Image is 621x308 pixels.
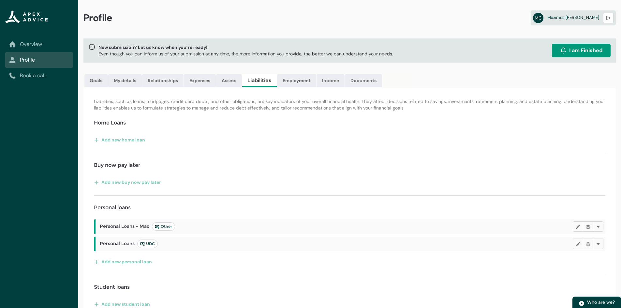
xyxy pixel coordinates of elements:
button: Delete [583,221,593,232]
button: Logout [603,13,614,23]
a: Relationships [142,74,184,87]
button: Edit [573,239,583,249]
button: Add new buy now pay later [94,177,161,187]
lightning-badge: UDC [137,240,158,248]
img: alarm.svg [560,47,567,54]
abbr: MC [533,13,543,23]
nav: Sub page [5,37,73,83]
h4: Student loans [94,283,130,291]
span: Other [155,224,172,229]
span: Profile [83,12,112,24]
img: Apex Advice Group [5,10,48,23]
lightning-badge: Other [152,222,175,231]
a: Employment [277,74,316,87]
button: Add new home loan [94,135,145,145]
button: I am Finished [552,44,611,57]
span: New submission? Let us know when you’re ready! [98,44,393,51]
h4: Personal loans [94,204,131,212]
a: Assets [216,74,242,87]
a: My details [108,74,142,87]
button: More [593,239,603,249]
a: Profile [9,56,69,64]
span: Maximus [PERSON_NAME] [547,15,599,20]
a: MCMaximus [PERSON_NAME] [531,10,616,25]
span: Personal Loans [100,240,158,248]
a: Expenses [184,74,216,87]
a: Income [317,74,345,87]
h4: Home Loans [94,119,126,127]
img: play.svg [579,301,584,306]
a: Book a call [9,72,69,80]
span: Who are we? [587,299,615,305]
a: Overview [9,40,69,48]
span: Personal Loans - Max [100,222,175,231]
h4: Buy now pay later [94,161,140,169]
button: Add new personal loan [94,257,152,267]
a: Goals [84,74,108,87]
p: Even though you can inform us of your submission at any time, the more information you provide, t... [98,51,393,57]
a: Liabilities [242,74,277,87]
a: Documents [345,74,382,87]
button: More [593,221,603,232]
span: UDC [140,241,155,246]
button: Delete [583,239,593,249]
span: I am Finished [569,47,602,54]
button: Edit [573,221,583,232]
p: Liabilities, such as loans, mortgages, credit card debts, and other obligations, are key indicato... [94,98,605,111]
